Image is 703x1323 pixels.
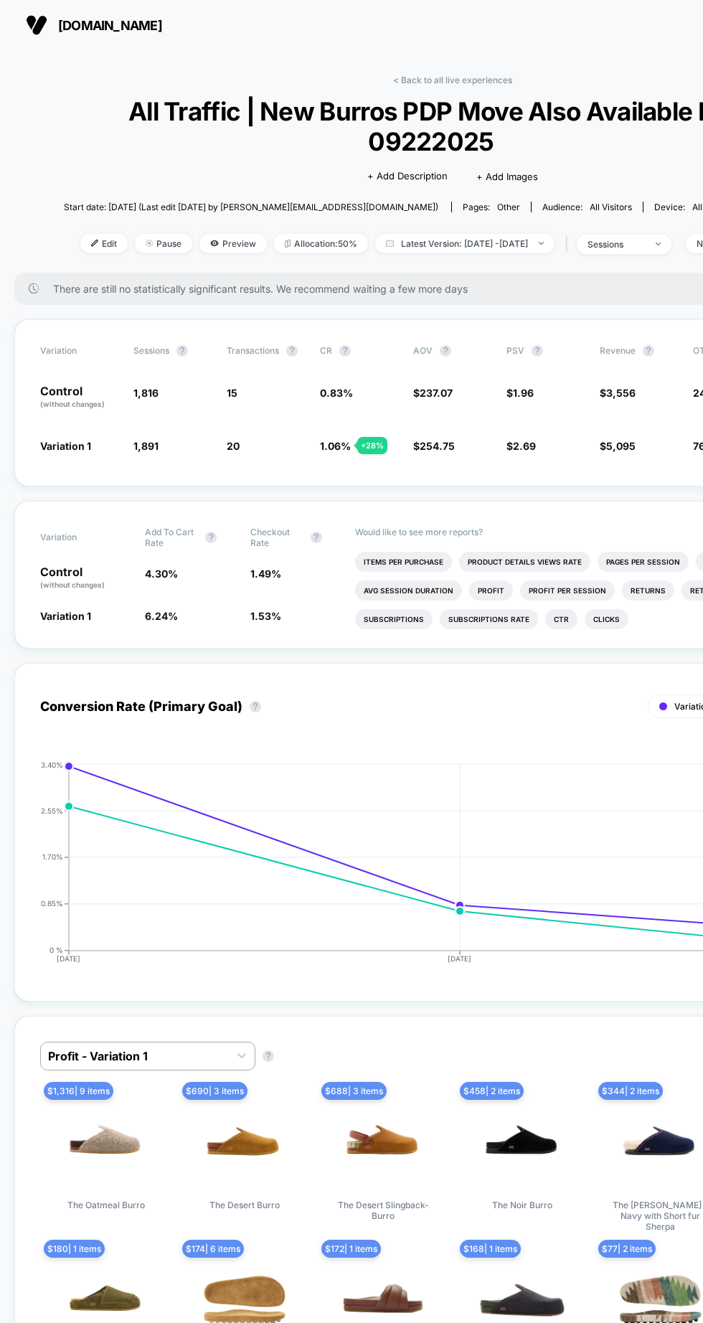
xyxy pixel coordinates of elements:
span: Variation 1 [40,440,91,452]
span: 1.96 [513,387,534,399]
li: Pages Per Session [598,552,689,572]
span: Variation [40,527,119,548]
a: < Back to all live experiences [393,75,512,85]
span: 1,816 [133,387,159,399]
img: edit [91,240,98,247]
p: Control [40,566,131,590]
li: Product Details Views Rate [459,552,590,572]
span: $ 174 | 6 items [182,1240,244,1258]
li: Profit Per Session [520,580,615,601]
div: + 28 % [357,437,387,454]
span: The Desert Burro [209,1200,280,1210]
span: 3,556 [606,387,636,399]
img: The Desert Burro [194,1092,295,1192]
span: $ 77 | 2 items [598,1240,656,1258]
button: [DOMAIN_NAME] [22,14,166,37]
tspan: [DATE] [57,954,80,963]
span: (without changes) [40,580,105,589]
span: Latest Version: [DATE] - [DATE] [375,234,555,253]
span: 2.69 [513,440,536,452]
span: $ 168 | 1 items [460,1240,521,1258]
span: other [497,202,520,212]
span: $ 180 | 1 items [44,1240,105,1258]
tspan: 3.40% [41,760,63,768]
span: Start date: [DATE] (Last edit [DATE] by [PERSON_NAME][EMAIL_ADDRESS][DOMAIN_NAME]) [64,202,438,212]
span: Transactions [227,345,279,356]
span: $ [413,387,453,399]
span: 1.06 % [320,440,351,452]
tspan: 0.85% [41,899,63,908]
span: Add To Cart Rate [145,527,198,548]
div: sessions [588,239,645,250]
span: $ [600,387,636,399]
span: + Add Description [367,169,448,184]
span: Variation 1 [40,610,91,622]
img: end [656,243,661,245]
span: Variation [40,345,119,357]
button: ? [440,345,451,357]
span: 15 [227,387,237,399]
li: Profit [469,580,513,601]
span: $ 344 | 2 items [598,1082,663,1100]
tspan: 0 % [49,946,63,954]
div: Audience: [542,202,632,212]
li: Ctr [545,609,577,629]
span: Preview [199,234,267,253]
img: The Oatmeal Burro [56,1092,156,1192]
span: (without changes) [40,400,105,408]
span: Checkout Rate [250,527,303,548]
span: The Desert Slingback-Burro [329,1200,437,1221]
span: 6.24 % [145,610,178,622]
span: 4.30 % [145,568,178,580]
span: $ [506,440,536,452]
tspan: 1.70% [42,852,63,861]
img: end [146,240,153,247]
span: 5,095 [606,440,636,452]
li: Items Per Purchase [355,552,452,572]
button: ? [205,532,217,543]
li: Subscriptions [355,609,433,629]
span: $ [413,440,455,452]
tspan: [DATE] [448,954,472,963]
li: Subscriptions Rate [440,609,538,629]
span: PSV [506,345,524,356]
span: [DOMAIN_NAME] [58,18,162,33]
span: $ 1,316 | 9 items [44,1082,113,1100]
button: ? [250,701,261,712]
span: AOV [413,345,433,356]
span: + Add Images [476,171,538,182]
span: 1.53 % [250,610,281,622]
span: $ 690 | 3 items [182,1082,247,1100]
span: Allocation: 50% [274,234,368,253]
img: end [539,242,544,245]
span: $ 172 | 1 items [321,1240,381,1258]
span: Pause [135,234,192,253]
p: Control [40,385,119,410]
span: CR [320,345,332,356]
span: 1.49 % [250,568,281,580]
li: Avg Session Duration [355,580,462,601]
span: $ [506,387,534,399]
button: ? [643,345,654,357]
img: rebalance [285,240,291,248]
span: 1,891 [133,440,159,452]
span: Edit [80,234,128,253]
img: The Noir Burro [472,1092,572,1192]
span: Revenue [600,345,636,356]
button: ? [176,345,188,357]
span: All Visitors [590,202,632,212]
img: calendar [386,240,394,247]
span: | [562,234,577,255]
div: Pages: [463,202,520,212]
button: ? [286,345,298,357]
li: Returns [622,580,674,601]
img: The Desert Slingback-Burro [333,1092,433,1192]
button: ? [263,1050,274,1062]
span: 254.75 [420,440,455,452]
span: 0.83 % [320,387,353,399]
span: The Oatmeal Burro [67,1200,145,1210]
li: Clicks [585,609,628,629]
button: ? [339,345,351,357]
span: Sessions [133,345,169,356]
span: 237.07 [420,387,453,399]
